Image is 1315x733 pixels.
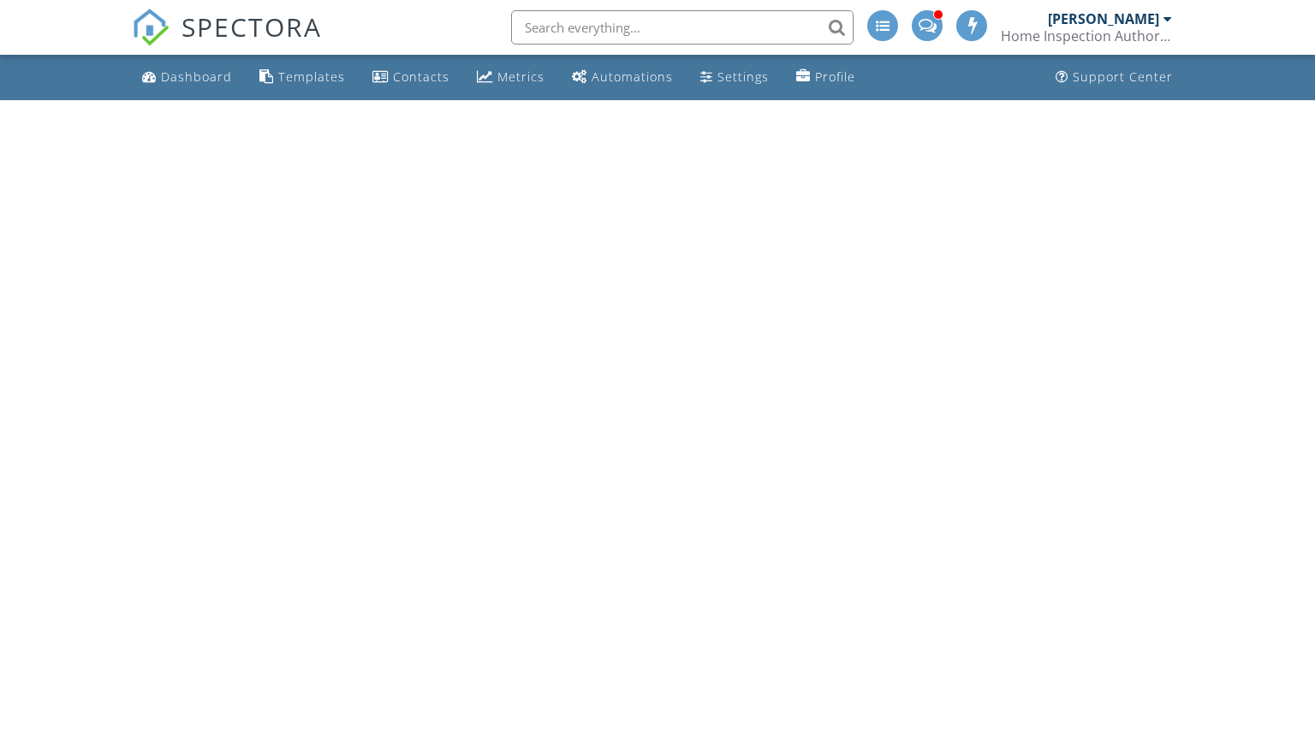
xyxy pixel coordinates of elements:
[135,62,239,93] a: Dashboard
[1073,69,1173,85] div: Support Center
[470,62,551,93] a: Metrics
[393,69,449,85] div: Contacts
[1048,10,1159,27] div: [PERSON_NAME]
[161,69,232,85] div: Dashboard
[1001,27,1172,45] div: Home Inspection Authority LLC
[592,69,673,85] div: Automations
[181,9,322,45] span: SPECTORA
[511,10,854,45] input: Search everything...
[789,62,862,93] a: Company Profile
[366,62,456,93] a: Contacts
[1049,62,1180,93] a: Support Center
[693,62,776,93] a: Settings
[565,62,680,93] a: Automations (Advanced)
[278,69,345,85] div: Templates
[717,69,769,85] div: Settings
[253,62,352,93] a: Templates
[497,69,544,85] div: Metrics
[132,23,322,59] a: SPECTORA
[815,69,855,85] div: Profile
[132,9,170,46] img: The Best Home Inspection Software - Spectora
